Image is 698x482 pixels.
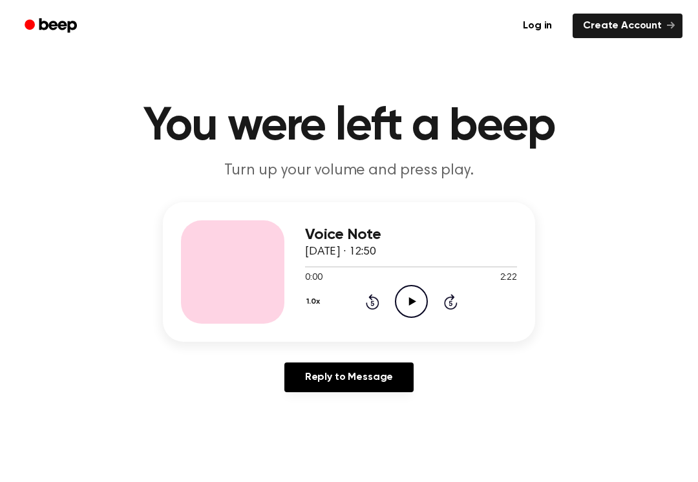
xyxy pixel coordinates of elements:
a: Create Account [573,14,682,38]
p: Turn up your volume and press play. [101,160,597,182]
span: 0:00 [305,271,322,285]
h1: You were left a beep [18,103,680,150]
span: [DATE] · 12:50 [305,246,376,258]
a: Log in [510,11,565,41]
a: Beep [16,14,89,39]
h3: Voice Note [305,226,517,244]
a: Reply to Message [284,362,414,392]
span: 2:22 [500,271,517,285]
button: 1.0x [305,291,324,313]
